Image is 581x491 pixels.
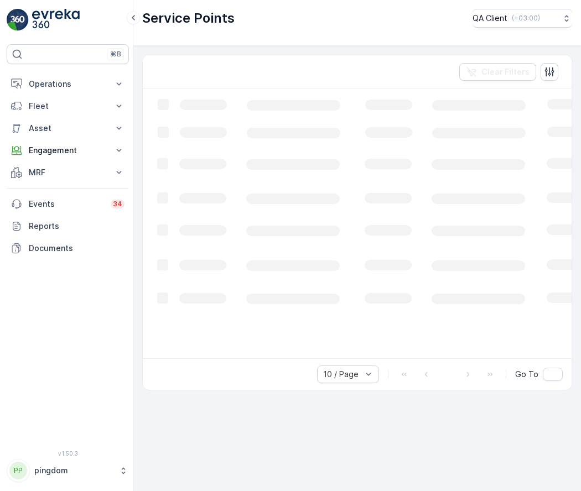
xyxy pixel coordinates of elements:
p: Asset [29,123,107,134]
p: Clear Filters [481,66,530,77]
a: Reports [7,215,129,237]
p: pingdom [34,465,113,476]
p: Reports [29,221,124,232]
p: Operations [29,79,107,90]
p: ( +03:00 ) [512,14,540,23]
button: Engagement [7,139,129,161]
img: logo [7,9,29,31]
p: Engagement [29,145,107,156]
span: Go To [515,369,538,380]
p: Fleet [29,101,107,112]
a: Events34 [7,193,129,215]
button: MRF [7,161,129,184]
p: QA Client [473,13,507,24]
p: ⌘B [110,50,121,59]
button: Operations [7,73,129,95]
img: logo_light-DOdMpM7g.png [32,9,80,31]
button: Asset [7,117,129,139]
p: Events [29,199,104,210]
a: Documents [7,237,129,259]
span: v 1.50.3 [7,450,129,457]
p: MRF [29,167,107,178]
button: Clear Filters [459,63,536,81]
button: Fleet [7,95,129,117]
button: PPpingdom [7,459,129,482]
p: Documents [29,243,124,254]
div: PP [9,462,27,479]
p: 34 [113,200,122,208]
p: Service Points [142,9,235,27]
button: QA Client(+03:00) [473,9,572,28]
